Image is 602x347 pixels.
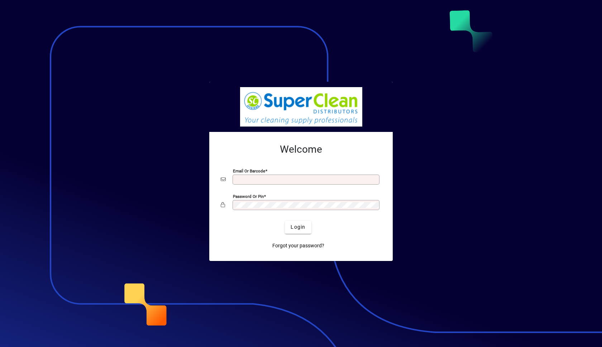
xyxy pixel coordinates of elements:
[291,223,305,231] span: Login
[272,242,324,249] span: Forgot your password?
[233,194,264,199] mat-label: Password or Pin
[221,143,381,156] h2: Welcome
[285,221,311,234] button: Login
[233,168,265,173] mat-label: Email or Barcode
[269,239,327,252] a: Forgot your password?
